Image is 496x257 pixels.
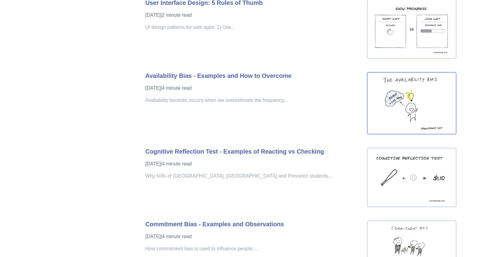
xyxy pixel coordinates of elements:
p: How commitment bias is used to influence people:... [145,245,361,252]
p: [DATE] | 4 minute read [145,85,361,92]
p: Why 50% of [GEOGRAPHIC_DATA], [GEOGRAPHIC_DATA] and Princeton students... [145,172,361,180]
p: UI design patterns for web apps: 1) Use... [145,24,361,31]
img: availability-bias [367,72,456,134]
a: Cognitive Reflection Test - Examples of Reacting vs Checking [145,148,324,155]
p: [DATE] | 2 minute read [145,12,361,19]
p: [DATE] | 4 minute read [145,160,361,168]
a: Commitment Bias - Examples and Observations [145,221,284,227]
p: Availability heuristic occurs when we overestimate the frequency... [145,97,361,104]
a: Availability Bias - Examples and How to Overcome [145,72,292,79]
img: cognitive-reflection-test [367,148,456,207]
p: [DATE] | 4 minute read [145,233,361,240]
